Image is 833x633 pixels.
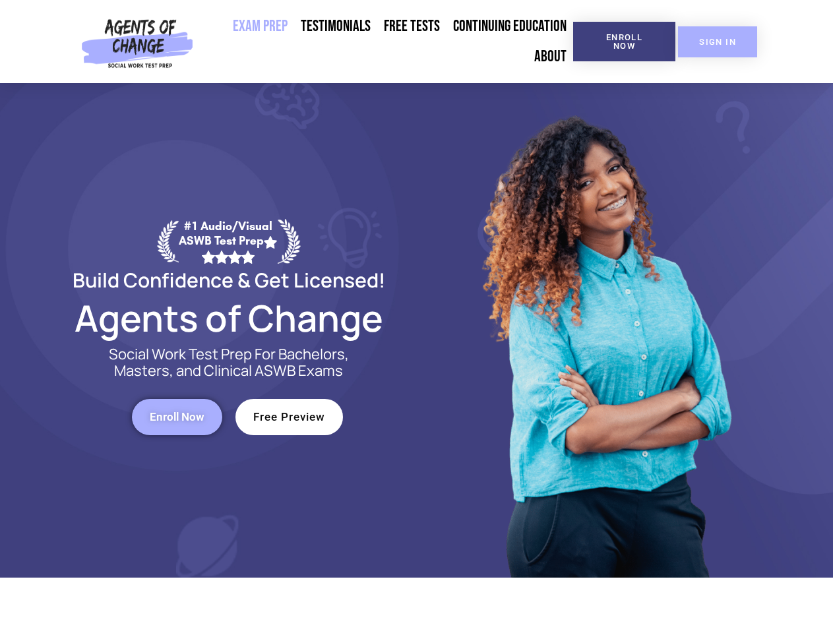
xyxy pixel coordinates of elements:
[594,33,654,50] span: Enroll Now
[179,219,278,263] div: #1 Audio/Visual ASWB Test Prep
[94,346,364,379] p: Social Work Test Prep For Bachelors, Masters, and Clinical ASWB Exams
[528,42,573,72] a: About
[41,270,417,289] h2: Build Confidence & Get Licensed!
[150,411,204,423] span: Enroll Now
[699,38,736,46] span: SIGN IN
[235,399,343,435] a: Free Preview
[678,26,757,57] a: SIGN IN
[573,22,675,61] a: Enroll Now
[377,11,447,42] a: Free Tests
[294,11,377,42] a: Testimonials
[132,399,222,435] a: Enroll Now
[447,11,573,42] a: Continuing Education
[473,83,737,578] img: Website Image 1 (1)
[226,11,294,42] a: Exam Prep
[41,303,417,333] h2: Agents of Change
[199,11,573,72] nav: Menu
[253,411,325,423] span: Free Preview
